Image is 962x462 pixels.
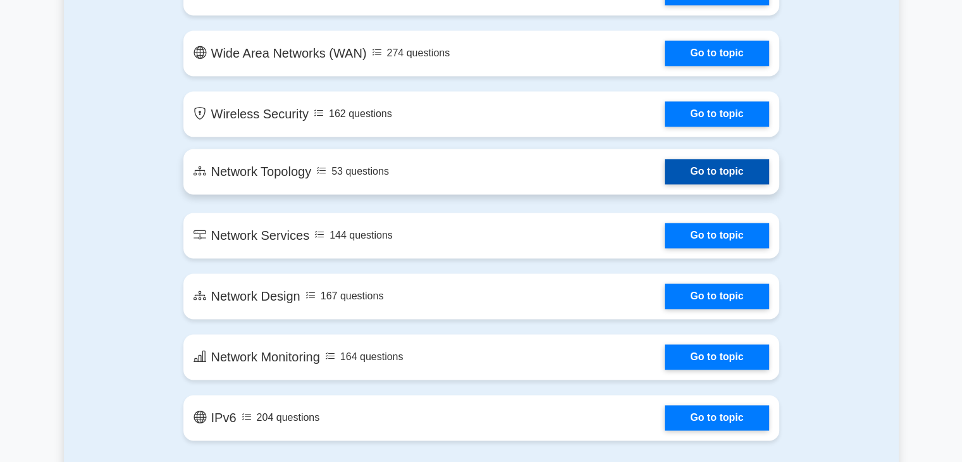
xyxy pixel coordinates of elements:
a: Go to topic [665,223,768,248]
a: Go to topic [665,405,768,430]
a: Go to topic [665,284,768,309]
a: Go to topic [665,101,768,127]
a: Go to topic [665,41,768,66]
a: Go to topic [665,344,768,370]
a: Go to topic [665,159,768,184]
